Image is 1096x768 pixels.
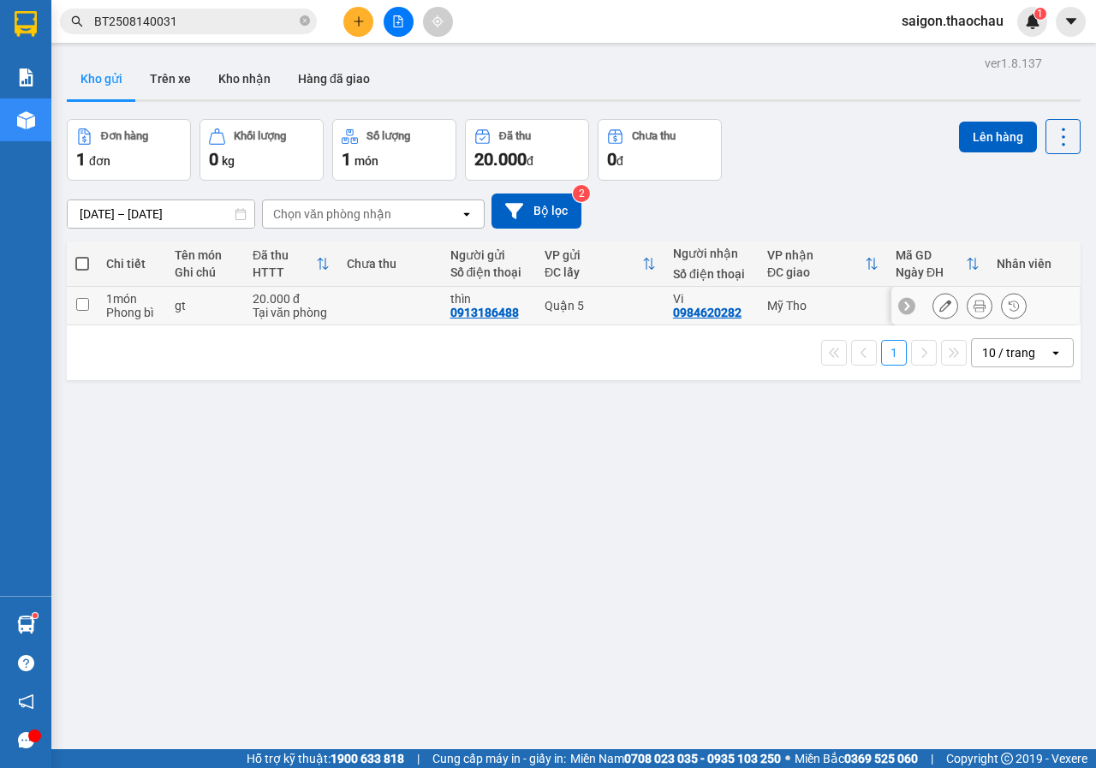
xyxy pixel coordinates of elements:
div: thìn [450,292,527,306]
span: Miền Nam [570,749,781,768]
div: Đã thu [499,130,531,142]
span: search [71,15,83,27]
button: Đơn hàng1đơn [67,119,191,181]
div: Tại văn phòng [253,306,330,319]
span: | [931,749,933,768]
span: close-circle [300,14,310,30]
img: solution-icon [17,68,35,86]
button: aim [423,7,453,37]
div: Nhân viên [997,257,1070,271]
span: caret-down [1063,14,1079,29]
span: 1 [342,149,351,170]
div: VP gửi [545,248,642,262]
sup: 1 [33,613,38,618]
th: Toggle SortBy [244,241,338,287]
span: 0 [607,149,616,170]
div: 10 / trang [982,344,1035,361]
button: caret-down [1056,7,1086,37]
div: 0984620282 [673,306,742,319]
span: close-circle [300,15,310,26]
button: Bộ lọc [491,193,581,229]
span: đơn [89,154,110,168]
span: saigon.thaochau [888,10,1017,32]
div: Chi tiết [106,257,158,271]
div: Quận 5 [545,299,656,313]
button: Số lượng1món [332,119,456,181]
div: Chưa thu [347,257,432,271]
span: 1 [1037,8,1043,20]
input: Tìm tên, số ĐT hoặc mã đơn [94,12,296,31]
div: Đã thu [253,248,316,262]
div: Chọn văn phòng nhận [273,205,391,223]
span: aim [432,15,444,27]
th: Toggle SortBy [536,241,664,287]
span: Cung cấp máy in - giấy in: [432,749,566,768]
div: Số điện thoại [450,265,527,279]
th: Toggle SortBy [759,241,887,287]
div: Số điện thoại [673,267,750,281]
div: Ghi chú [175,265,235,279]
img: warehouse-icon [17,111,35,129]
span: copyright [1001,753,1013,765]
div: Đơn hàng [101,130,148,142]
div: Ngày ĐH [896,265,966,279]
div: Phong bì [106,306,158,319]
button: Lên hàng [959,122,1037,152]
span: | [417,749,420,768]
div: ĐC lấy [545,265,642,279]
button: Đã thu20.000đ [465,119,589,181]
div: Người gửi [450,248,527,262]
span: Hỗ trợ kỹ thuật: [247,749,404,768]
div: Người nhận [673,247,750,260]
div: Mỹ Tho [767,299,879,313]
div: 1 món [106,292,158,306]
span: ⚪️ [785,755,790,762]
strong: 0708 023 035 - 0935 103 250 [624,752,781,765]
button: 1 [881,340,907,366]
th: Toggle SortBy [887,241,988,287]
button: Hàng đã giao [284,58,384,99]
strong: 1900 633 818 [331,752,404,765]
button: Khối lượng0kg [200,119,324,181]
button: Kho nhận [205,58,284,99]
span: plus [353,15,365,27]
div: 0913186488 [450,306,519,319]
div: Khối lượng [234,130,286,142]
span: message [18,732,34,748]
input: Select a date range. [68,200,254,228]
div: ver 1.8.137 [985,54,1042,73]
img: logo-vxr [15,11,37,37]
span: 0 [209,149,218,170]
span: file-add [392,15,404,27]
span: notification [18,694,34,710]
svg: open [1049,346,1063,360]
span: đ [616,154,623,168]
sup: 2 [573,185,590,202]
button: Trên xe [136,58,205,99]
div: VP nhận [767,248,865,262]
strong: 0369 525 060 [844,752,918,765]
div: Vi [673,292,750,306]
img: warehouse-icon [17,616,35,634]
span: đ [527,154,533,168]
sup: 1 [1034,8,1046,20]
div: HTTT [253,265,316,279]
button: Kho gửi [67,58,136,99]
svg: open [460,207,474,221]
div: Mã GD [896,248,966,262]
button: plus [343,7,373,37]
button: Chưa thu0đ [598,119,722,181]
span: 1 [76,149,86,170]
div: Số lượng [366,130,410,142]
span: question-circle [18,655,34,671]
button: file-add [384,7,414,37]
img: icon-new-feature [1025,14,1040,29]
div: Tên món [175,248,235,262]
span: Miền Bắc [795,749,918,768]
div: 20.000 đ [253,292,330,306]
div: ĐC giao [767,265,865,279]
div: Chưa thu [632,130,676,142]
div: Sửa đơn hàng [932,293,958,319]
span: kg [222,154,235,168]
span: 20.000 [474,149,527,170]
